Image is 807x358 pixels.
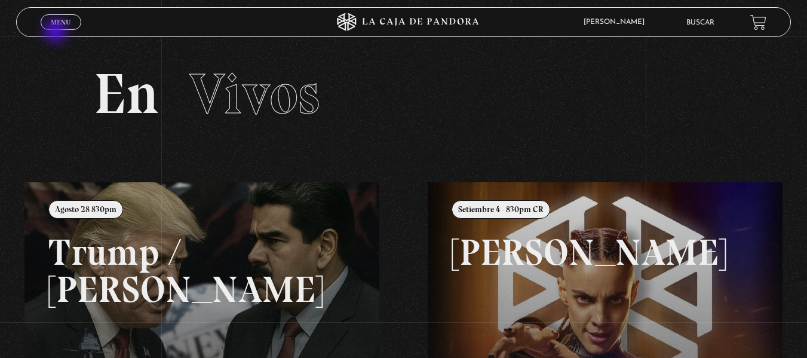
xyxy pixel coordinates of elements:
[94,66,714,123] h2: En
[47,29,75,37] span: Cerrar
[51,19,70,26] span: Menu
[750,14,766,30] a: View your shopping cart
[189,60,320,128] span: Vivos
[578,19,656,26] span: [PERSON_NAME]
[686,19,714,26] a: Buscar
